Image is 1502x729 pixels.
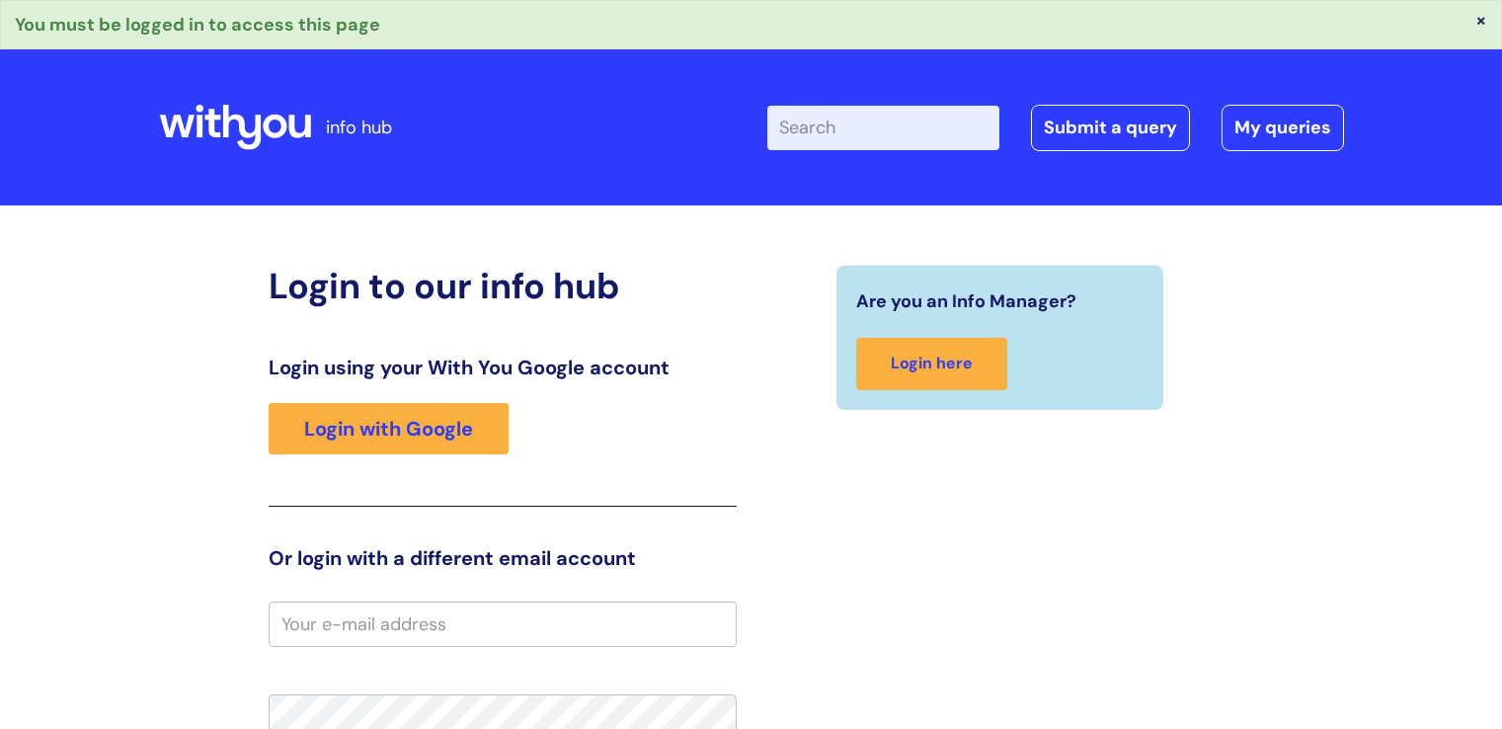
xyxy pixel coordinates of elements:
[269,546,737,570] h3: Or login with a different email account
[1031,105,1190,150] a: Submit a query
[1475,11,1487,29] button: ×
[767,106,999,149] input: Search
[269,403,509,454] a: Login with Google
[856,285,1076,317] span: Are you an Info Manager?
[269,602,737,647] input: Your e-mail address
[269,265,737,307] h2: Login to our info hub
[1222,105,1344,150] a: My queries
[326,112,392,143] p: info hub
[856,338,1007,390] a: Login here
[269,356,737,379] h3: Login using your With You Google account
